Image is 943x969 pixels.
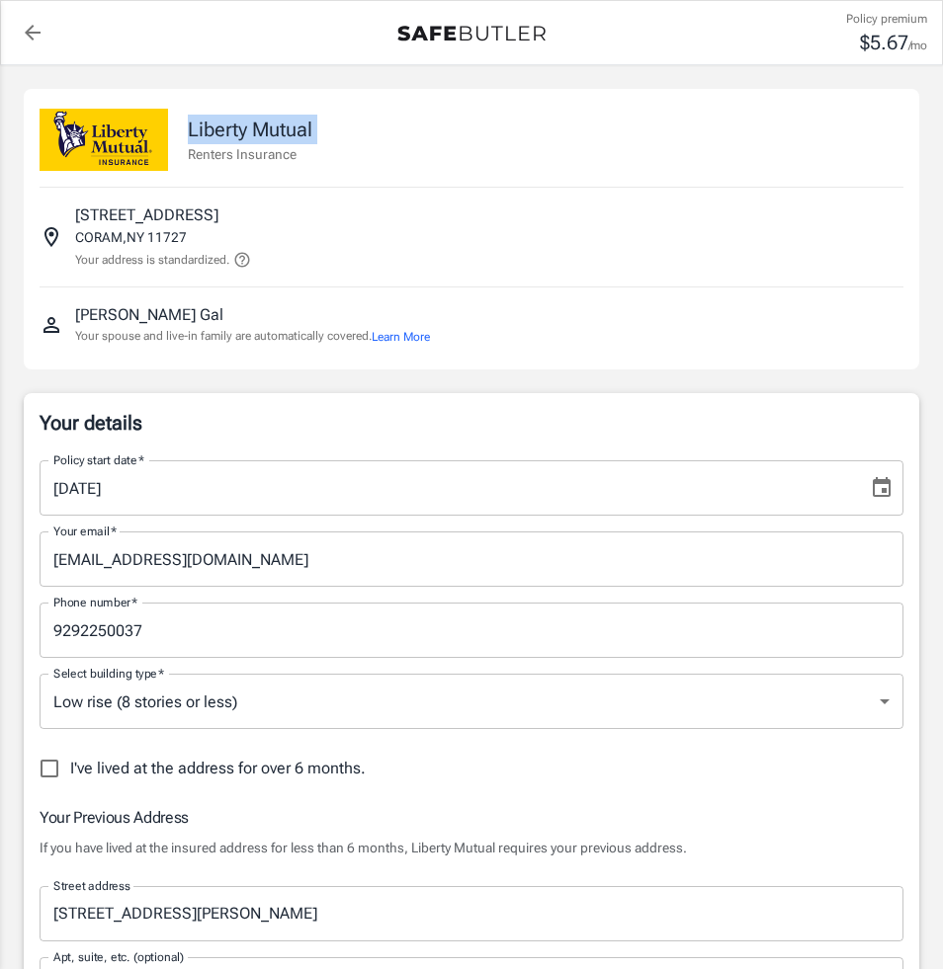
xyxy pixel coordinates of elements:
[40,838,903,857] p: If you have lived at the insured address for less than 6 months, Liberty Mutual requires your pre...
[40,225,63,249] svg: Insured address
[188,144,312,164] p: Renters Insurance
[75,327,430,346] p: Your spouse and live-in family are automatically covered.
[40,460,854,516] input: MM/DD/YYYY
[40,409,903,437] p: Your details
[75,203,218,227] p: [STREET_ADDRESS]
[53,594,137,610] label: Phone number
[75,251,229,269] p: Your address is standardized.
[40,603,903,658] input: Enter number
[53,948,184,965] label: Apt, suite, etc. (optional)
[40,805,903,830] h6: Your Previous Address
[75,303,223,327] p: [PERSON_NAME] Gal
[53,665,164,682] label: Select building type
[188,115,312,144] p: Liberty Mutual
[53,877,130,894] label: Street address
[846,10,927,28] p: Policy premium
[40,531,903,587] input: Enter email
[40,313,63,337] svg: Insured person
[70,757,366,780] span: I've lived at the address for over 6 months.
[372,328,430,346] button: Learn More
[13,13,52,52] a: back to quotes
[53,523,117,539] label: Your email
[862,468,901,508] button: Choose date, selected date is Aug 28, 2025
[40,674,903,729] div: Low rise (8 stories or less)
[75,227,187,247] p: CORAM , NY 11727
[53,451,144,468] label: Policy start date
[40,109,168,171] img: Liberty Mutual
[397,26,546,41] img: Back to quotes
[860,31,908,54] span: $ 5.67
[908,37,927,54] p: /mo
